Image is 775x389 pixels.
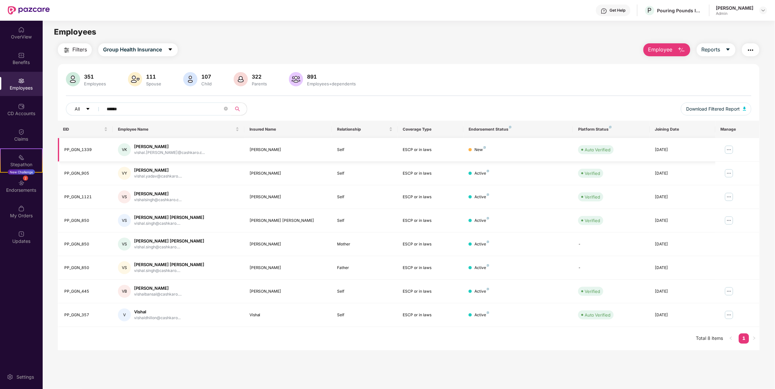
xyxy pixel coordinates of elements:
img: manageButton [724,286,734,297]
div: Auto Verified [585,146,610,153]
div: vishalbansal@cashkaro.... [134,291,182,297]
div: Vishal [134,309,181,315]
div: V [118,308,131,321]
button: Employee [643,43,690,56]
span: Download Filtered Report [686,105,740,113]
div: vishal.singh@cashkaro.... [134,268,204,274]
div: PP_GGN_1121 [64,194,108,200]
div: PP_GGN_905 [64,170,108,177]
div: [DATE] [655,312,710,318]
div: PP_GGN_850 [64,218,108,224]
div: vishal.singh@cashkaro.... [134,221,204,227]
div: PP_GGN_1339 [64,147,108,153]
span: search [231,106,244,112]
div: ESCP or in laws [403,147,458,153]
div: VS [118,214,131,227]
img: svg+xml;base64,PHN2ZyB4bWxucz0iaHR0cDovL3d3dy53My5vcmcvMjAwMC9zdmciIHhtbG5zOnhsaW5rPSJodHRwOi8vd3... [128,72,142,86]
div: Parents [250,81,268,86]
img: svg+xml;base64,PHN2ZyB4bWxucz0iaHR0cDovL3d3dy53My5vcmcvMjAwMC9zdmciIHdpZHRoPSIyMSIgaGVpZ2h0PSIyMC... [18,154,25,161]
span: P [648,6,652,14]
div: [DATE] [655,218,710,224]
img: svg+xml;base64,PHN2ZyB4bWxucz0iaHR0cDovL3d3dy53My5vcmcvMjAwMC9zdmciIHhtbG5zOnhsaW5rPSJodHRwOi8vd3... [66,72,80,86]
img: svg+xml;base64,PHN2ZyBpZD0iSGVscC0zMngzMiIgeG1sbnM9Imh0dHA6Ly93d3cudzMub3JnLzIwMDAvc3ZnIiB3aWR0aD... [601,8,607,14]
div: New [474,147,486,153]
div: Mother [337,241,392,247]
div: PP_GGN_850 [64,265,108,271]
div: Active [474,218,489,224]
img: svg+xml;base64,PHN2ZyB4bWxucz0iaHR0cDovL3d3dy53My5vcmcvMjAwMC9zdmciIHdpZHRoPSIyNCIgaGVpZ2h0PSIyNC... [63,46,70,54]
div: Self [337,218,392,224]
div: [PERSON_NAME] [249,147,327,153]
div: Pouring Pounds India Pvt Ltd (CashKaro and EarnKaro) [657,7,703,14]
img: svg+xml;base64,PHN2ZyB4bWxucz0iaHR0cDovL3d3dy53My5vcmcvMjAwMC9zdmciIHdpZHRoPSI4IiBoZWlnaHQ9IjgiIH... [487,193,489,196]
img: svg+xml;base64,PHN2ZyB4bWxucz0iaHR0cDovL3d3dy53My5vcmcvMjAwMC9zdmciIHdpZHRoPSI4IiBoZWlnaHQ9IjgiIH... [487,217,489,220]
div: Active [474,194,489,200]
img: svg+xml;base64,PHN2ZyB4bWxucz0iaHR0cDovL3d3dy53My5vcmcvMjAwMC9zdmciIHdpZHRoPSI4IiBoZWlnaHQ9IjgiIH... [487,288,489,290]
span: Employee Name [118,127,234,132]
div: VS [118,261,131,274]
div: Employees+dependents [306,81,357,86]
img: svg+xml;base64,PHN2ZyB4bWxucz0iaHR0cDovL3d3dy53My5vcmcvMjAwMC9zdmciIHdpZHRoPSIyNCIgaGVpZ2h0PSIyNC... [747,46,755,54]
div: [PERSON_NAME] [134,144,205,150]
img: svg+xml;base64,PHN2ZyBpZD0iRW5kb3JzZW1lbnRzIiB4bWxucz0iaHR0cDovL3d3dy53My5vcmcvMjAwMC9zdmciIHdpZH... [18,180,25,186]
td: - [573,256,650,280]
div: 2 [23,176,28,181]
div: Settings [15,374,36,380]
div: Get Help [610,8,626,13]
div: [DATE] [655,241,710,247]
div: PP_GGN_445 [64,288,108,295]
img: svg+xml;base64,PHN2ZyB4bWxucz0iaHR0cDovL3d3dy53My5vcmcvMjAwMC9zdmciIHdpZHRoPSI4IiBoZWlnaHQ9IjgiIH... [487,170,489,172]
div: ESCP or in laws [403,241,458,247]
img: svg+xml;base64,PHN2ZyBpZD0iSG9tZSIgeG1sbnM9Imh0dHA6Ly93d3cudzMub3JnLzIwMDAvc3ZnIiB3aWR0aD0iMjAiIG... [18,27,25,33]
div: ESCP or in laws [403,265,458,271]
th: Joining Date [650,121,716,138]
div: Platform Status [578,127,644,132]
span: Employee [648,46,673,54]
div: Verified [585,194,600,200]
th: Relationship [332,121,398,138]
div: [PERSON_NAME] [716,5,754,11]
img: svg+xml;base64,PHN2ZyBpZD0iQ2xhaW0iIHhtbG5zPSJodHRwOi8vd3d3LnczLm9yZy8yMDAwL3N2ZyIgd2lkdGg9IjIwIi... [18,129,25,135]
div: Verified [585,170,600,177]
div: [PERSON_NAME] [249,265,327,271]
li: Next Page [749,333,759,344]
div: [PERSON_NAME] [249,288,327,295]
img: svg+xml;base64,PHN2ZyB4bWxucz0iaHR0cDovL3d3dy53My5vcmcvMjAwMC9zdmciIHhtbG5zOnhsaW5rPSJodHRwOi8vd3... [289,72,303,86]
button: Filters [58,43,92,56]
div: [DATE] [655,147,710,153]
th: Employee Name [113,121,244,138]
span: Employees [54,27,96,37]
button: Allcaret-down [66,103,105,115]
div: [PERSON_NAME] [PERSON_NAME] [134,214,204,221]
img: svg+xml;base64,PHN2ZyBpZD0iQmVuZWZpdHMiIHhtbG5zPSJodHRwOi8vd3d3LnczLm9yZy8yMDAwL3N2ZyIgd2lkdGg9Ij... [18,52,25,59]
div: Vishal [249,312,327,318]
img: svg+xml;base64,PHN2ZyBpZD0iRW1wbG95ZWVzIiB4bWxucz0iaHR0cDovL3d3dy53My5vcmcvMjAwMC9zdmciIHdpZHRoPS... [18,78,25,84]
div: VS [118,238,131,251]
div: Active [474,241,489,247]
span: Reports [702,46,720,54]
span: caret-down [86,107,90,112]
img: svg+xml;base64,PHN2ZyB4bWxucz0iaHR0cDovL3d3dy53My5vcmcvMjAwMC9zdmciIHhtbG5zOnhsaW5rPSJodHRwOi8vd3... [678,46,685,54]
div: ESCP or in laws [403,288,458,295]
img: New Pazcare Logo [8,6,50,15]
div: Child [200,81,213,86]
div: Active [474,312,489,318]
span: Group Health Insurance [103,46,162,54]
div: New Challenge [8,169,35,175]
img: manageButton [724,168,734,178]
img: svg+xml;base64,PHN2ZyBpZD0iVXBkYXRlZCIgeG1sbnM9Imh0dHA6Ly93d3cudzMub3JnLzIwMDAvc3ZnIiB3aWR0aD0iMj... [18,231,25,237]
img: svg+xml;base64,PHN2ZyB4bWxucz0iaHR0cDovL3d3dy53My5vcmcvMjAwMC9zdmciIHhtbG5zOnhsaW5rPSJodHRwOi8vd3... [743,107,746,111]
div: [PERSON_NAME] [134,285,182,291]
div: ESCP or in laws [403,194,458,200]
div: PP_GGN_850 [64,241,108,247]
div: PP_GGN_357 [64,312,108,318]
div: Self [337,194,392,200]
th: Insured Name [244,121,332,138]
img: svg+xml;base64,PHN2ZyBpZD0iQ0RfQWNjb3VudHMiIGRhdGEtbmFtZT0iQ0QgQWNjb3VudHMiIHhtbG5zPSJodHRwOi8vd3... [18,103,25,110]
div: VS [118,190,131,203]
button: left [726,333,736,344]
li: Total 8 items [696,333,723,344]
div: Admin [716,11,754,16]
th: Manage [716,121,759,138]
button: Download Filtered Report [681,103,751,115]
